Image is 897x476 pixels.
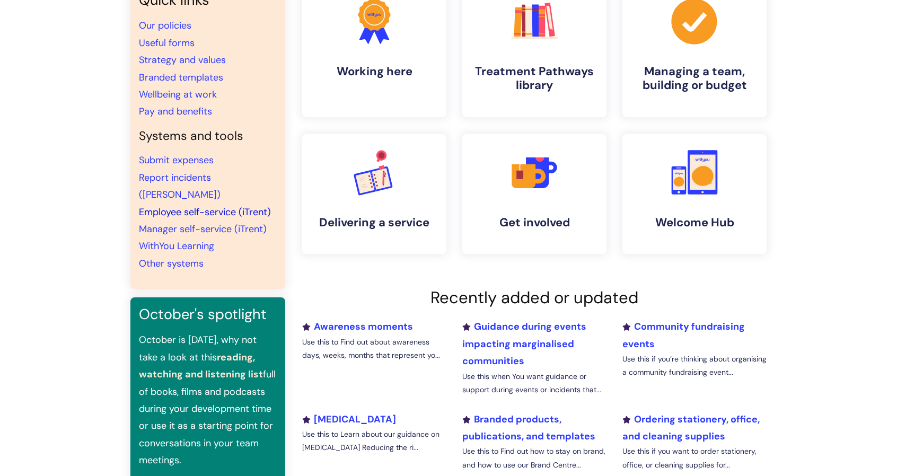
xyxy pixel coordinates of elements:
[302,336,446,362] p: Use this to Find out about awareness days, weeks, months that represent yo...
[462,413,595,443] a: Branded products, publications, and templates
[139,171,221,201] a: Report incidents ([PERSON_NAME])
[631,65,758,93] h4: Managing a team, building or budget
[139,306,277,323] h3: October's spotlight
[622,445,767,471] p: Use this if you want to order stationery, office, or cleaning supplies for...
[139,257,204,270] a: Other systems
[471,216,598,230] h4: Get involved
[302,413,396,426] a: [MEDICAL_DATA]
[311,216,438,230] h4: Delivering a service
[462,134,606,254] a: Get involved
[139,240,214,252] a: WithYou Learning
[139,37,195,49] a: Useful forms
[139,129,277,144] h4: Systems and tools
[462,370,606,396] p: Use this when You want guidance or support during events or incidents that...
[622,134,767,254] a: Welcome Hub
[302,428,446,454] p: Use this to Learn about our guidance on [MEDICAL_DATA] Reducing the ri...
[139,88,217,101] a: Wellbeing at work
[139,223,267,235] a: Manager self-service (iTrent)
[462,445,606,471] p: Use this to Find out how to stay on brand, and how to use our Brand Centre...
[139,331,277,469] p: October is [DATE], why not take a look at this full of books, films and podcasts during your deve...
[471,65,598,93] h4: Treatment Pathways library
[139,19,191,32] a: Our policies
[139,105,212,118] a: Pay and benefits
[139,206,271,218] a: Employee self-service (iTrent)
[622,413,760,443] a: Ordering stationery, office, and cleaning supplies
[462,320,586,367] a: Guidance during events impacting marginalised communities
[311,65,438,78] h4: Working here
[139,154,214,166] a: Submit expenses
[631,216,758,230] h4: Welcome Hub
[622,320,745,350] a: Community fundraising events
[302,320,413,333] a: Awareness moments
[139,54,226,66] a: Strategy and values
[139,71,223,84] a: Branded templates
[622,352,767,379] p: Use this if you’re thinking about organising a community fundraising event...
[302,288,767,307] h2: Recently added or updated
[302,134,446,254] a: Delivering a service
